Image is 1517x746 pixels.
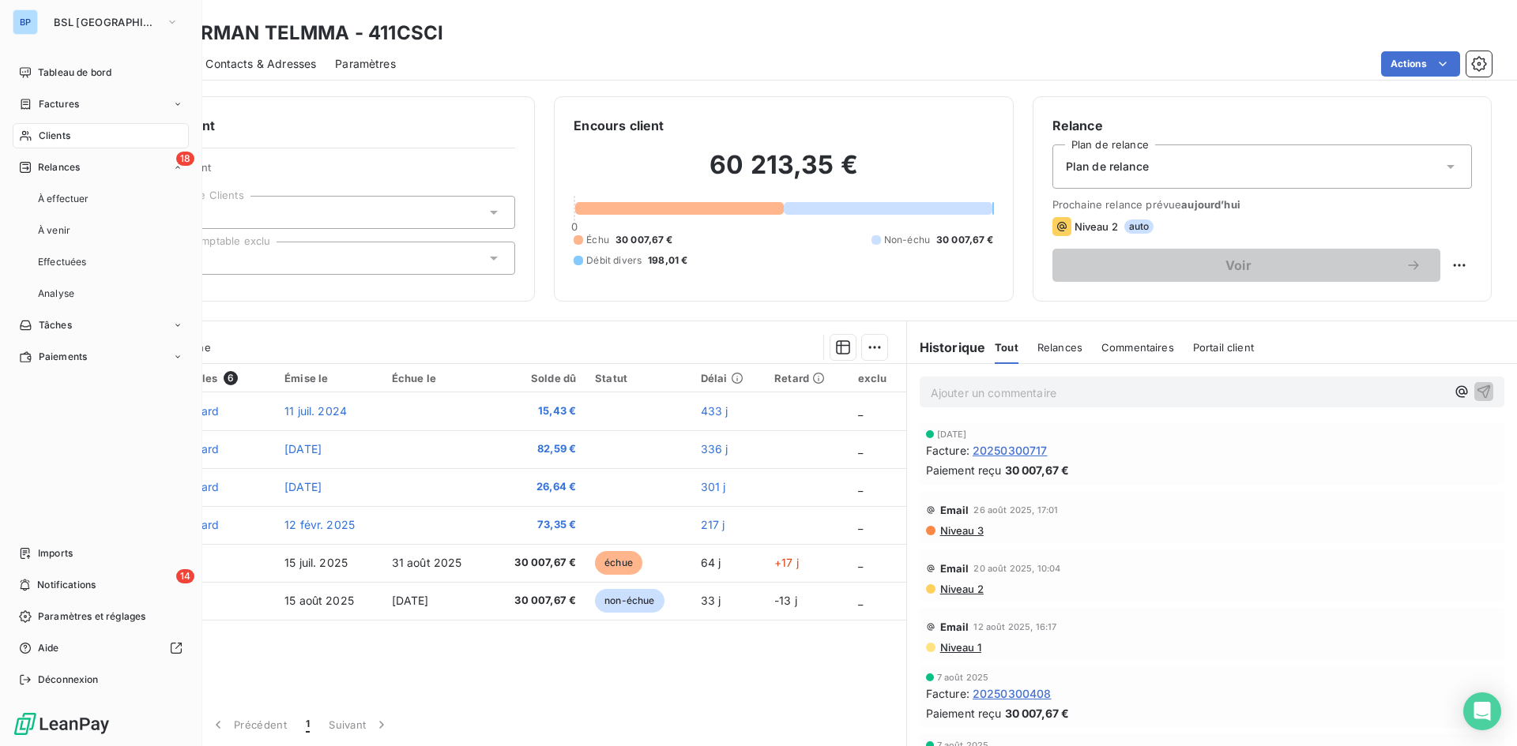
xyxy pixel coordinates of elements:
[615,233,673,247] span: 30 007,67 €
[13,635,189,661] a: Aide
[284,556,348,569] span: 15 juil. 2025
[936,233,994,247] span: 30 007,67 €
[13,711,111,737] img: Logo LeanPay
[38,641,59,655] span: Aide
[1381,51,1460,77] button: Actions
[926,462,1002,478] span: Paiement reçu
[940,620,969,633] span: Email
[701,480,726,493] span: 301 j
[858,480,863,493] span: _
[176,152,194,166] span: 18
[595,372,682,384] div: Statut
[38,255,87,269] span: Effectuées
[774,556,799,569] span: +17 j
[701,594,721,607] span: 33 j
[907,338,986,357] h6: Historique
[37,578,96,592] span: Notifications
[701,518,725,531] span: 217 j
[940,562,969,575] span: Email
[1124,219,1154,234] span: auto
[392,372,480,384] div: Échue le
[499,593,576,609] span: 30 007,67 €
[392,594,429,607] span: [DATE]
[38,66,111,80] span: Tableau de bord
[96,116,515,135] h6: Informations client
[926,442,969,459] span: Facture :
[39,350,87,364] span: Paiements
[1052,198,1472,211] span: Prochaine relance prévue
[574,149,993,197] h2: 60 213,35 €
[858,556,863,569] span: _
[774,372,839,384] div: Retard
[973,564,1060,573] span: 20 août 2025, 10:04
[284,442,322,455] span: [DATE]
[284,518,355,531] span: 12 févr. 2025
[335,56,396,72] span: Paramètres
[939,583,984,595] span: Niveau 2
[39,318,72,332] span: Tâches
[1193,341,1254,354] span: Portail client
[38,673,99,687] span: Déconnexion
[139,19,443,47] h3: SCI FARMAN TELMMA - 411CSCI
[1052,249,1440,282] button: Voir
[973,442,1048,459] span: 20250300717
[205,56,316,72] span: Contacts & Adresses
[306,717,310,733] span: 1
[586,253,642,268] span: Débit divers
[1037,341,1082,354] span: Relances
[586,233,609,247] span: Échu
[926,705,1002,722] span: Paiement reçu
[54,16,160,28] span: BSL [GEOGRAPHIC_DATA]
[1101,341,1174,354] span: Commentaires
[648,253,687,268] span: 198,01 €
[38,609,145,624] span: Paramètres et réglages
[939,641,981,654] span: Niveau 1
[858,404,863,418] span: _
[858,372,897,384] div: exclu
[201,708,296,741] button: Précédent
[940,504,969,516] span: Email
[973,622,1056,632] span: 12 août 2025, 16:17
[38,192,89,206] span: À effectuer
[995,341,1018,354] span: Tout
[127,161,515,183] span: Propriétés Client
[38,287,74,301] span: Analyse
[937,429,967,439] span: [DATE]
[858,518,863,531] span: _
[38,223,70,238] span: À venir
[499,441,576,457] span: 82,59 €
[574,116,664,135] h6: Encours client
[499,517,576,533] span: 73,35 €
[284,372,373,384] div: Émise le
[1052,116,1472,135] h6: Relance
[939,524,984,537] span: Niveau 3
[701,556,721,569] span: 64 j
[1181,198,1240,211] span: aujourd’hui
[38,160,80,174] span: Relances
[1005,705,1070,722] span: 30 007,67 €
[937,673,989,682] span: 7 août 2025
[973,685,1052,702] span: 20250300408
[284,404,347,418] span: 11 juil. 2024
[1075,220,1118,233] span: Niveau 2
[499,403,576,419] span: 15,43 €
[774,594,797,607] span: -13 j
[319,708,399,741] button: Suivant
[284,594,354,607] span: 15 août 2025
[884,233,930,247] span: Non-échu
[1005,462,1070,478] span: 30 007,67 €
[39,97,79,111] span: Factures
[224,371,238,385] span: 6
[296,708,319,741] button: 1
[701,404,728,418] span: 433 j
[38,546,73,560] span: Imports
[595,589,664,613] span: non-échue
[701,442,728,455] span: 336 j
[1071,259,1406,272] span: Voir
[1066,159,1149,174] span: Plan de relance
[1463,692,1501,730] div: Open Intercom Messenger
[176,569,194,583] span: 14
[973,505,1058,515] span: 26 août 2025, 17:01
[858,442,863,455] span: _
[13,9,38,35] div: BP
